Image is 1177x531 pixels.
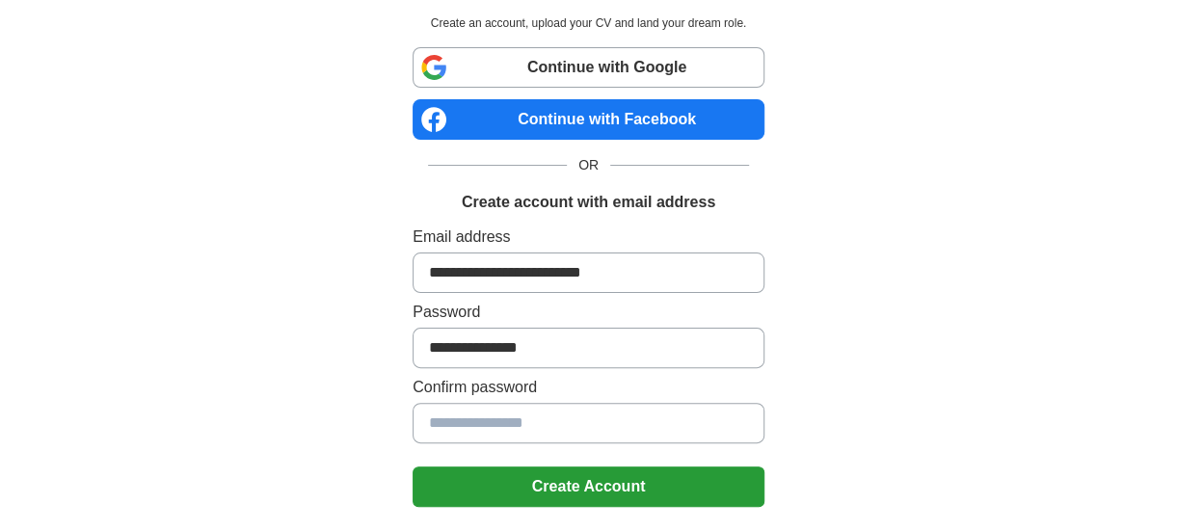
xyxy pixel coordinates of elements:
label: Confirm password [413,376,764,399]
button: Create Account [413,466,764,507]
span: OR [567,155,610,175]
label: Password [413,301,764,324]
p: Create an account, upload your CV and land your dream role. [416,14,761,32]
a: Continue with Google [413,47,764,88]
label: Email address [413,226,764,249]
a: Continue with Facebook [413,99,764,140]
h1: Create account with email address [462,191,715,214]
